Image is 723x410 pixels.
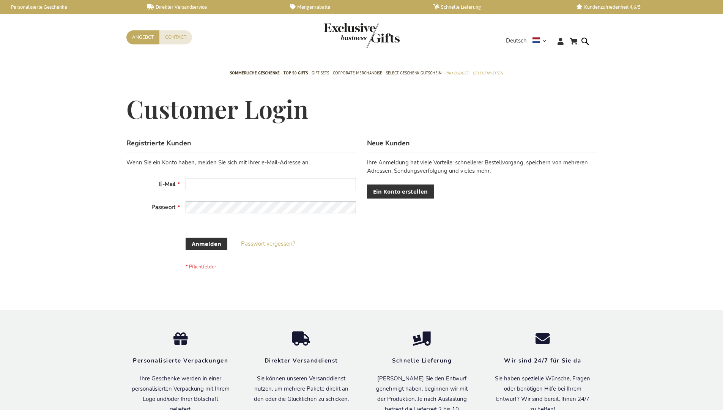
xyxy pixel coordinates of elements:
[241,240,295,248] a: Passwort vergessen?
[126,159,356,167] div: Wenn Sie ein Konto haben, melden Sie sich mit Ihrer e-Mail-Adresse an.
[147,4,278,10] a: Direkter Versandservice
[252,374,350,404] p: Sie können unseren Versanddienst nutzen, um mehrere Pakete direkt an den oder die Glücklichen zu ...
[367,159,597,175] p: Ihre Anmeldung hat viele Vorteile: schnellerer Bestellvorgang, speichern von mehreren Adressen, S...
[324,23,362,48] a: store logo
[265,357,338,364] strong: Direkter Versanddienst
[433,4,564,10] a: Schnelle Lieferung
[367,184,434,199] a: Ein Konto erstellen
[290,4,421,10] a: Mengenrabatte
[126,30,159,44] a: Angebot
[392,357,452,364] strong: Schnelle Lieferung
[506,36,527,45] span: Deutsch
[230,69,280,77] span: Sommerliche geschenke
[473,69,503,77] span: Gelegenheiten
[367,139,410,148] strong: Neue Kunden
[159,30,192,44] a: Contact
[284,64,308,83] a: TOP 50 Gifts
[312,69,329,77] span: Gift Sets
[133,357,228,364] strong: Personalisierte Verpackungen
[324,23,400,48] img: Exclusive Business gifts logo
[333,64,382,83] a: Corporate Merchandise
[386,64,441,83] a: Select Geschenk Gutschein
[126,92,309,125] span: Customer Login
[4,4,135,10] a: Personalisierte Geschenke
[386,69,441,77] span: Select Geschenk Gutschein
[373,188,428,196] span: Ein Konto erstellen
[445,64,469,83] a: Pro Budget
[230,64,280,83] a: Sommerliche geschenke
[126,139,191,148] strong: Registrierte Kunden
[312,64,329,83] a: Gift Sets
[284,69,308,77] span: TOP 50 Gifts
[192,240,221,248] span: Anmelden
[241,240,295,248] span: Passwort vergessen?
[159,180,175,188] span: E-Mail
[576,4,707,10] a: Kundenzufriedenheit 4,6/5
[151,203,175,211] span: Passwort
[504,357,581,364] strong: Wir sind 24/7 für Sie da
[445,69,469,77] span: Pro Budget
[473,64,503,83] a: Gelegenheiten
[186,178,356,190] input: E-Mail
[333,69,382,77] span: Corporate Merchandise
[186,238,227,250] button: Anmelden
